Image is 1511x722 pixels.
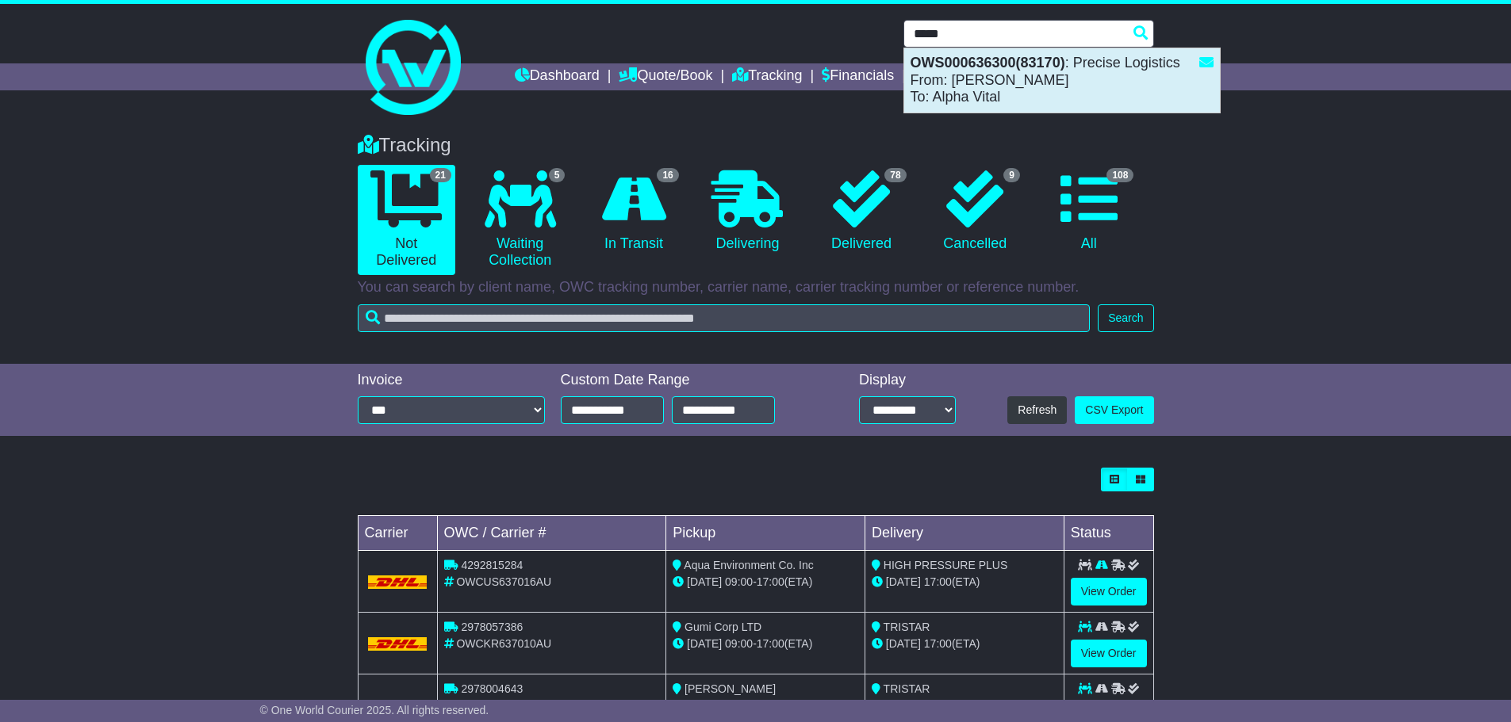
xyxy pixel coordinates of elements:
div: (ETA) [872,697,1057,714]
div: Display [859,372,956,389]
div: - (ETA) [673,574,858,590]
a: 9 Cancelled [926,165,1024,258]
a: CSV Export [1075,396,1153,424]
a: View Order [1071,578,1147,605]
span: OWCUS637016AU [456,575,551,588]
span: 17:00 [757,575,784,588]
td: OWC / Carrier # [437,516,666,551]
span: OWCKR637010AU [456,637,551,650]
span: 16 [657,168,678,182]
button: Refresh [1007,396,1067,424]
span: 21 [430,168,451,182]
td: Status [1064,516,1153,551]
a: Tracking [732,63,802,90]
span: [DATE] [687,637,722,650]
img: DHL.png [368,575,428,588]
a: 21 Not Delivered [358,165,455,275]
button: Search [1098,304,1153,332]
td: Carrier [358,516,437,551]
a: Financials [822,63,894,90]
td: Pickup [666,516,865,551]
span: 78 [884,168,906,182]
a: Delivering [699,165,796,258]
span: TRISTAR [884,682,930,695]
div: Tracking [350,134,1162,157]
strong: OWS000636300(83170) [911,55,1065,71]
span: 5 [549,168,566,182]
div: Custom Date Range [561,372,815,389]
span: 2978004643 [461,682,523,695]
span: HIGH PRESSURE PLUS [884,559,1007,571]
img: DHL.png [368,637,428,650]
td: Delivery [865,516,1064,551]
a: 5 Waiting Collection [471,165,569,275]
a: View Order [1071,640,1147,667]
span: 17:00 [924,575,952,588]
div: : Precise Logistics From: [PERSON_NAME] To: Alpha Vital [904,48,1220,113]
span: 09:00 [725,637,753,650]
span: [DATE] [886,575,921,588]
div: (ETA) [872,636,1057,652]
span: Aqua Environment Co. Inc [684,559,813,571]
a: 108 All [1040,165,1137,258]
span: 108 [1106,168,1133,182]
div: Invoice [358,372,545,389]
span: [DATE] [886,637,921,650]
a: 78 Delivered [812,165,910,258]
a: Quote/Book [619,63,712,90]
span: 09:00 [725,575,753,588]
span: 17:00 [924,637,952,650]
span: 4292815284 [461,559,523,571]
span: Gumi Corp LTD [685,621,761,633]
span: © One World Courier 2025. All rights reserved. [260,704,489,716]
span: [PERSON_NAME] CORPORATION C/O TKM INC [673,682,826,712]
span: TRISTAR [884,621,930,633]
p: You can search by client name, OWC tracking number, carrier name, carrier tracking number or refe... [358,279,1154,296]
span: 17:00 [757,637,784,650]
a: Dashboard [515,63,600,90]
div: (ETA) [872,574,1057,590]
a: 16 In Transit [585,165,682,258]
div: - (ETA) [673,636,858,652]
span: 2978057386 [461,621,523,633]
span: [DATE] [687,575,722,588]
span: 9 [1003,168,1020,182]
